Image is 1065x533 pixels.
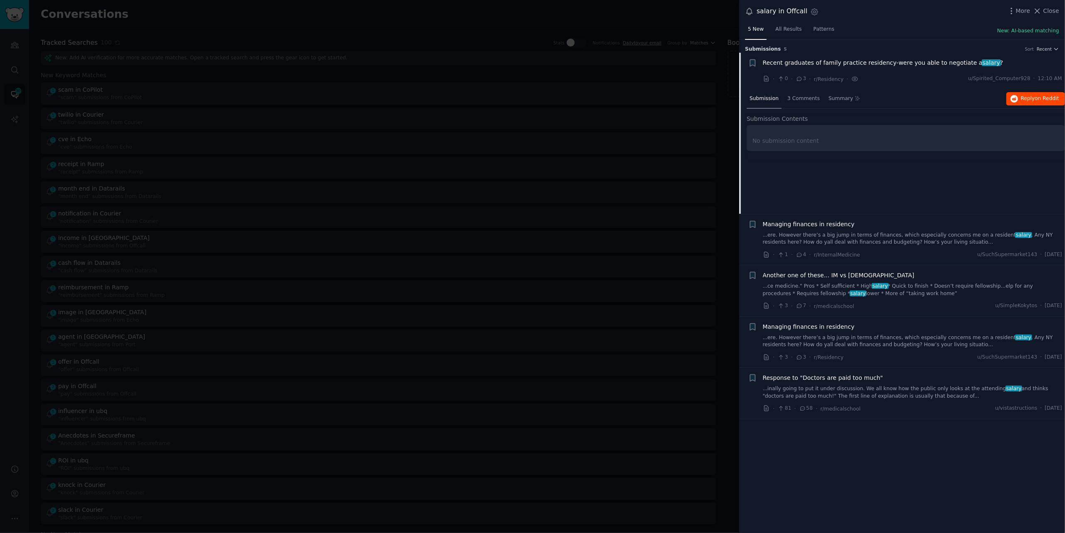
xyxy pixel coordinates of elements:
[1038,75,1062,83] span: 12:10 AM
[763,220,855,229] a: Managing finances in residency
[809,302,811,311] span: ·
[1033,75,1035,83] span: ·
[809,75,811,83] span: ·
[814,303,854,309] span: r/medicalschool
[872,283,889,289] span: salary
[1025,46,1034,52] div: Sort
[791,75,793,83] span: ·
[745,46,781,53] span: Submission s
[1045,354,1062,361] span: [DATE]
[791,353,793,362] span: ·
[775,26,802,33] span: All Results
[995,405,1038,412] span: u/vistastructions
[772,23,804,40] a: All Results
[1040,405,1042,412] span: ·
[796,251,806,259] span: 4
[794,404,796,413] span: ·
[763,271,915,280] a: Another one of these... IM vs [DEMOGRAPHIC_DATA]
[763,334,1063,349] a: ...ere. However there’s a big jump in terms of finances, which especially concerns me on a reside...
[777,354,788,361] span: 3
[748,26,764,33] span: 5 New
[777,251,788,259] span: 1
[829,95,853,103] span: Summary
[1015,335,1032,340] span: salary
[787,95,820,103] span: 3 Comments
[791,250,793,259] span: ·
[796,354,806,361] span: 3
[850,291,867,296] span: salary
[1043,7,1059,15] span: Close
[763,283,1063,297] a: ...ce medicine." Pros * Self sufficient * Highsalary* Quick to finish * Doesn’t require fellowshi...
[1021,95,1059,103] span: Reply
[777,75,788,83] span: 0
[750,95,779,103] span: Submission
[763,232,1063,246] a: ...ere. However there’s a big jump in terms of finances, which especially concerns me on a reside...
[811,23,837,40] a: Patterns
[1037,46,1052,52] span: Recent
[1006,386,1023,391] span: salary
[1045,405,1062,412] span: [DATE]
[968,75,1031,83] span: u/Spirited_Computer928
[1033,7,1059,15] button: Close
[777,405,791,412] span: 81
[1016,7,1031,15] span: More
[1037,46,1059,52] button: Recent
[763,385,1063,400] a: ...inally going to put it under discussion. We all know how the public only looks at the attendin...
[809,353,811,362] span: ·
[846,75,848,83] span: ·
[814,355,844,360] span: r/Residency
[995,302,1037,310] span: u/SimpleKokytos
[763,59,1004,67] a: Recent graduates of family practice residency-were you able to negotiate asalary?
[1045,251,1062,259] span: [DATE]
[821,406,861,412] span: r/medicalschool
[773,353,775,362] span: ·
[745,23,767,40] a: 5 New
[747,115,808,123] span: Submission Contents
[796,75,806,83] span: 3
[977,251,1037,259] span: u/SuchSupermarket143
[1045,302,1062,310] span: [DATE]
[1015,232,1032,238] span: salary
[977,354,1037,361] span: u/SuchSupermarket143
[809,250,811,259] span: ·
[796,302,806,310] span: 7
[799,405,813,412] span: 58
[982,59,1001,66] span: salary
[814,252,860,258] span: r/InternalMedicine
[773,75,775,83] span: ·
[1040,354,1042,361] span: ·
[1006,92,1065,105] button: Replyon Reddit
[773,302,775,311] span: ·
[1040,251,1042,259] span: ·
[763,59,1004,67] span: Recent graduates of family practice residency-were you able to negotiate a ?
[1007,7,1031,15] button: More
[791,302,793,311] span: ·
[997,27,1059,35] button: New: AI-based matching
[777,302,788,310] span: 3
[814,76,844,82] span: r/Residency
[753,137,1059,145] div: No submission content
[763,323,855,331] a: Managing finances in residency
[763,374,883,382] a: Response to "Doctors are paid too much"
[757,6,807,17] div: salary in Offcall
[773,404,775,413] span: ·
[784,46,787,51] span: 5
[1035,95,1059,101] span: on Reddit
[814,26,834,33] span: Patterns
[816,404,817,413] span: ·
[773,250,775,259] span: ·
[1040,302,1042,310] span: ·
